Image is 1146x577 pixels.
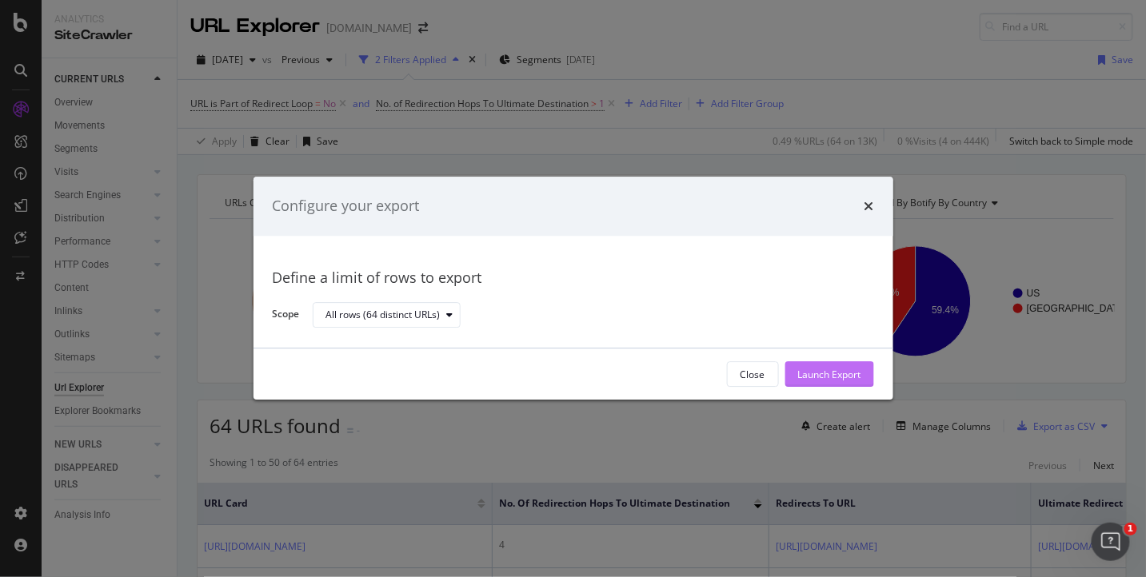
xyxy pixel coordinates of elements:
div: All rows (64 distinct URLs) [326,310,441,320]
div: Launch Export [798,368,861,381]
iframe: Intercom live chat [1092,523,1130,561]
div: Close [741,368,765,381]
div: Configure your export [273,196,420,217]
span: 1 [1124,523,1137,535]
div: times [864,196,874,217]
button: Launch Export [785,362,874,388]
div: modal [254,177,893,400]
label: Scope [273,308,300,325]
button: All rows (64 distinct URLs) [313,302,461,328]
div: Define a limit of rows to export [273,268,874,288]
button: Close [727,362,779,388]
